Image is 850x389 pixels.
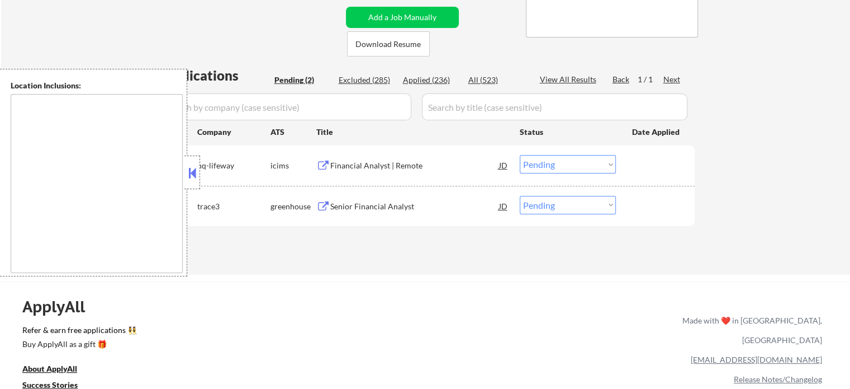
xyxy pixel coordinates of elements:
input: Search by title (case sensitive) [422,93,687,120]
div: All (523) [468,74,524,86]
div: Back [612,74,630,85]
div: Applied (236) [403,74,459,86]
a: About ApplyAll [22,363,93,377]
div: Pending (2) [274,74,330,86]
a: Refer & earn free applications 👯‍♀️ [22,326,449,338]
div: Title [316,126,509,138]
button: Download Resume [347,31,430,57]
div: greenhouse [270,201,316,212]
div: 1 / 1 [638,74,663,85]
div: Financial Analyst | Remote [330,160,499,171]
button: Add a Job Manually [346,7,459,28]
div: Applications [160,69,270,82]
div: JD [498,155,509,175]
div: Location Inclusions: [11,80,183,91]
div: ATS [270,126,316,138]
div: hq-lifeway [197,160,270,171]
div: Excluded (285) [339,74,395,86]
div: Company [197,126,270,138]
div: Date Applied [632,126,681,138]
div: Made with ❤️ in [GEOGRAPHIC_DATA], [GEOGRAPHIC_DATA] [678,311,822,350]
div: icims [270,160,316,171]
div: Senior Financial Analyst [330,201,499,212]
div: Status [520,121,616,142]
input: Search by company (case sensitive) [160,93,411,120]
div: JD [498,196,509,216]
a: Release Notes/Changelog [734,374,822,384]
a: Buy ApplyAll as a gift 🎁 [22,338,134,352]
div: Next [663,74,681,85]
a: [EMAIL_ADDRESS][DOMAIN_NAME] [691,355,822,364]
div: ApplyAll [22,297,98,316]
u: About ApplyAll [22,364,77,373]
div: View All Results [540,74,600,85]
div: trace3 [197,201,270,212]
div: Buy ApplyAll as a gift 🎁 [22,340,134,348]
